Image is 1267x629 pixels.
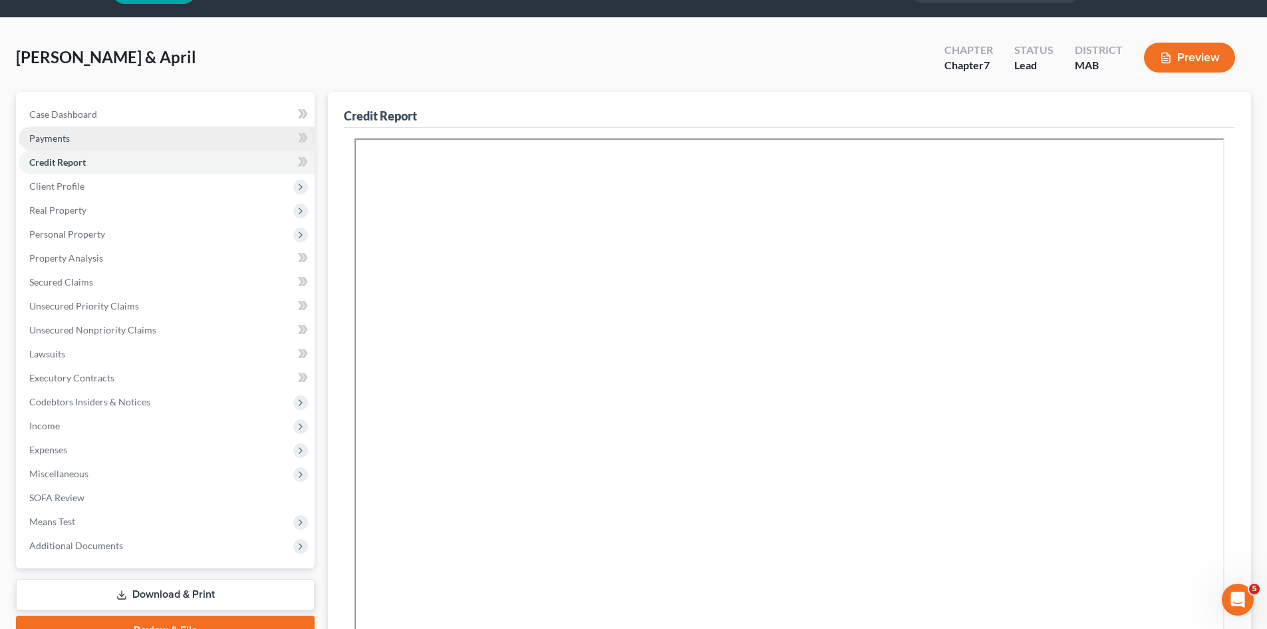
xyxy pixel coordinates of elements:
span: [PERSON_NAME] & April [16,47,196,67]
span: Codebtors Insiders & Notices [29,396,150,407]
button: Preview [1144,43,1235,73]
a: Executory Contracts [19,366,315,390]
span: Expenses [29,444,67,455]
a: Case Dashboard [19,103,315,126]
div: Chapter [944,43,993,58]
span: Property Analysis [29,252,103,264]
span: 5 [1249,584,1260,594]
a: Lawsuits [19,342,315,366]
span: 7 [984,59,990,71]
span: Unsecured Priority Claims [29,300,139,312]
span: SOFA Review [29,492,84,503]
span: Payments [29,132,70,144]
span: Means Test [29,516,75,527]
div: Lead [1014,58,1054,73]
span: Case Dashboard [29,108,97,120]
div: Credit Report [344,108,417,124]
span: Secured Claims [29,276,93,288]
a: SOFA Review [19,486,315,510]
a: Property Analysis [19,246,315,270]
div: Status [1014,43,1054,58]
span: Additional Documents [29,540,123,551]
a: Download & Print [16,579,315,610]
span: Personal Property [29,228,105,240]
div: District [1075,43,1123,58]
span: Unsecured Nonpriority Claims [29,324,156,335]
iframe: Intercom live chat [1222,584,1254,616]
span: Real Property [29,204,86,216]
a: Secured Claims [19,270,315,294]
a: Unsecured Priority Claims [19,294,315,318]
span: Executory Contracts [29,372,114,383]
span: Miscellaneous [29,468,88,479]
a: Payments [19,126,315,150]
span: Client Profile [29,180,84,192]
div: MAB [1075,58,1123,73]
span: Income [29,420,60,431]
a: Unsecured Nonpriority Claims [19,318,315,342]
span: Lawsuits [29,348,65,359]
span: Credit Report [29,156,86,168]
div: Chapter [944,58,993,73]
a: Credit Report [19,150,315,174]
